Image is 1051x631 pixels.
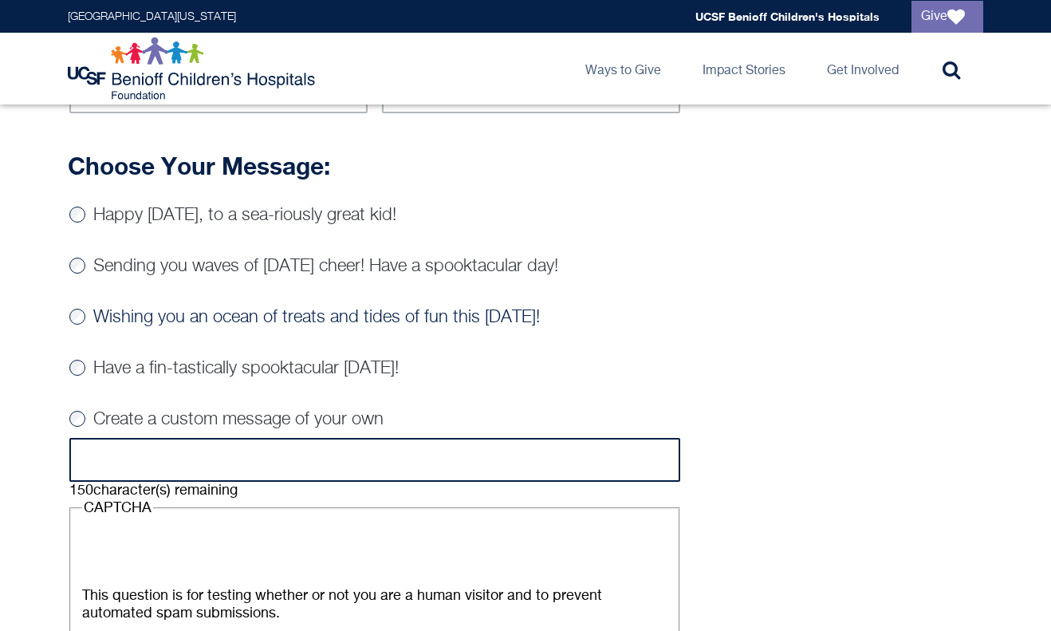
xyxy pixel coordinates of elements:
span: 150 [69,483,93,498]
a: [GEOGRAPHIC_DATA][US_STATE] [68,11,236,22]
a: UCSF Benioff Children's Hospitals [695,10,880,23]
a: Ways to Give [573,33,674,105]
a: Give [911,1,983,33]
label: Have a fin-tastically spooktacular [DATE]! [93,360,399,377]
label: Happy [DATE], to a sea-riously great kid! [93,207,396,224]
a: Get Involved [814,33,911,105]
img: Logo for UCSF Benioff Children's Hospitals Foundation [68,37,319,101]
iframe: Widget containing checkbox for hCaptcha security challenge [82,522,323,582]
label: Wishing you an ocean of treats and tides of fun this [DATE]! [93,309,540,326]
strong: Choose Your Message: [68,152,330,180]
label: Create a custom message of your own [93,411,384,428]
label: Sending you waves of [DATE] cheer! Have a spooktacular day! [93,258,558,275]
a: Impact Stories [690,33,798,105]
div: This question is for testing whether or not you are a human visitor and to prevent automated spam... [82,587,668,622]
legend: CAPTCHA [82,499,153,517]
div: character(s) remaining [69,483,238,498]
